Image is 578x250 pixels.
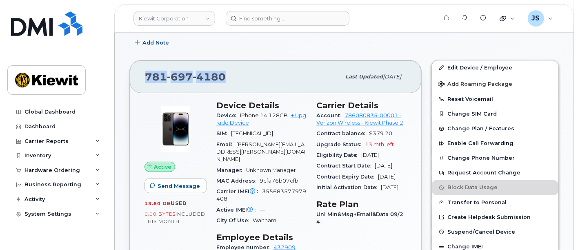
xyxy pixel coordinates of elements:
[316,174,378,180] span: Contract Expiry Date
[316,100,407,110] h3: Carrier Details
[158,182,200,190] span: Send Message
[369,130,392,136] span: $379.20
[438,81,512,89] span: Add Roaming Package
[171,200,187,206] span: used
[253,217,276,223] span: Waltham
[432,165,558,180] button: Request Account Change
[167,71,193,83] span: 697
[231,130,273,136] span: [TECHNICAL_ID]
[144,201,171,206] span: 13.60 GB
[154,163,171,171] span: Active
[494,10,520,27] div: Quicklinks
[432,75,558,92] button: Add Roaming Package
[316,112,345,118] span: Account
[447,229,515,235] span: Suspend/Cancel Device
[260,207,265,213] span: —
[144,179,207,193] button: Send Message
[144,211,205,224] span: included this month
[260,178,298,184] span: 9cfa76b07cfb
[375,163,392,169] span: [DATE]
[216,130,231,136] span: SIM
[216,112,240,118] span: Device
[246,167,296,173] span: Unknown Manager
[361,152,379,158] span: [DATE]
[193,71,226,83] span: 4180
[216,232,307,242] h3: Employee Details
[226,11,349,26] input: Find something...
[383,74,401,80] span: [DATE]
[432,151,558,165] button: Change Phone Number
[216,188,262,194] span: Carrier IMEI
[316,199,407,209] h3: Rate Plan
[216,207,260,213] span: Active IMEI
[432,60,558,75] a: Edit Device / Employee
[133,11,215,26] a: Kiewit Corporation
[432,107,558,121] button: Change SIM Card
[447,126,514,132] span: Change Plan / Features
[151,105,200,154] img: image20231002-3703462-njx0qo.jpeg
[129,36,176,50] button: Add Note
[432,210,558,225] a: Create Helpdesk Submission
[432,195,558,210] button: Transfer to Personal
[316,184,381,190] span: Initial Activation Date
[216,141,305,163] span: [PERSON_NAME][EMAIL_ADDRESS][PERSON_NAME][DOMAIN_NAME]
[316,112,403,126] a: 786080835-00001 - Verizon Wireless - Kiewit Phase 2
[216,141,236,147] span: Email
[532,13,540,23] span: JS
[447,141,514,147] span: Enable Call Forwarding
[432,180,558,195] button: Block Data Usage
[216,100,307,110] h3: Device Details
[316,141,365,147] span: Upgrade Status
[378,174,396,180] span: [DATE]
[365,141,394,147] span: 13 mth left
[216,167,246,173] span: Manager
[432,136,558,151] button: Enable Call Forwarding
[345,74,383,80] span: Last updated
[432,225,558,239] button: Suspend/Cancel Device
[216,178,260,184] span: MAC Address
[381,184,398,190] span: [DATE]
[316,211,403,225] span: Unl Min&Msg+Email&Data 09/24
[142,39,169,47] span: Add Note
[216,217,253,223] span: City Of Use
[144,211,176,217] span: 0.00 Bytes
[316,130,369,136] span: Contract balance
[316,163,375,169] span: Contract Start Date
[432,121,558,136] button: Change Plan / Features
[240,112,288,118] span: iPhone 14 128GB
[316,152,361,158] span: Eligibility Date
[145,71,226,83] span: 781
[522,10,558,27] div: Jenna Savard
[432,92,558,107] button: Reset Voicemail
